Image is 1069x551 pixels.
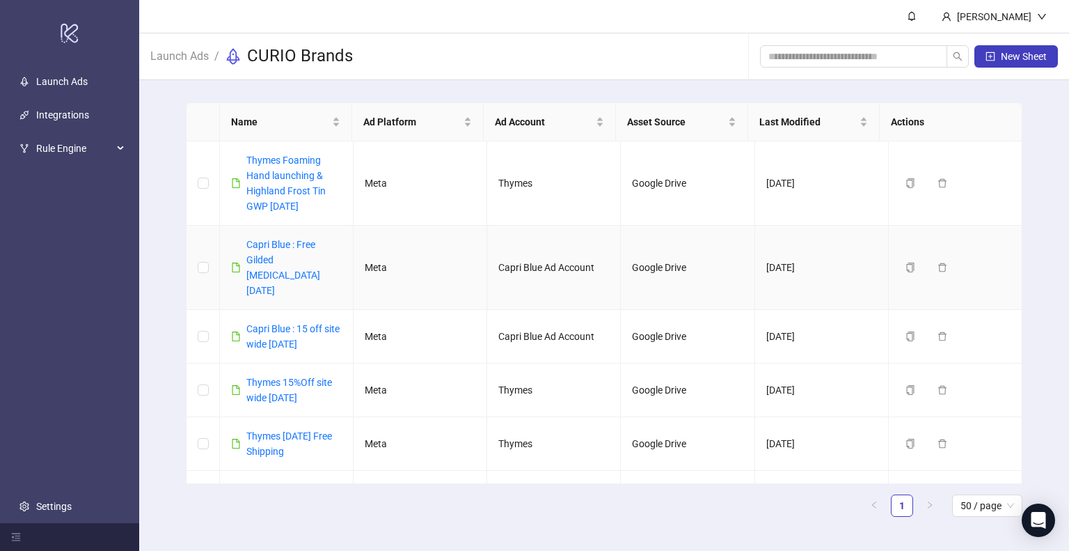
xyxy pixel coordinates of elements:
span: delete [937,263,947,272]
th: Asset Source [616,103,748,141]
a: Thymes Foaming Hand launching & Highland Frost Tin GWP [DATE] [246,155,326,212]
a: 1 [892,495,912,516]
td: Google Drive [621,471,754,540]
div: Open Intercom Messenger [1022,504,1055,537]
span: right [926,501,934,509]
li: Previous Page [863,495,885,517]
span: delete [937,332,947,341]
td: Capri Blue Ad Account [487,471,621,540]
span: copy [905,439,915,449]
span: file [231,332,241,341]
td: Meta [354,471,487,540]
span: file [231,178,241,188]
a: Integrations [36,109,89,121]
span: user [942,12,951,22]
span: 50 / page [960,495,1014,516]
span: copy [905,263,915,272]
span: delete [937,439,947,449]
span: copy [905,332,915,341]
span: search [953,52,963,61]
li: Next Page [919,495,941,517]
td: Thymes [487,364,621,417]
td: Capri Blue Ad Account [487,226,621,310]
td: [DATE] [755,226,889,310]
span: Name [231,114,329,130]
td: Meta [354,310,487,364]
a: Thymes 15%Off site wide [DATE] [246,377,332,403]
span: delete [937,385,947,395]
span: New Sheet [1001,51,1047,62]
td: Google Drive [621,310,754,364]
td: [DATE] [755,417,889,471]
span: down [1037,12,1047,22]
td: Thymes [487,141,621,226]
a: Thymes [DATE] Free Shipping [246,430,332,457]
a: Settings [36,501,72,512]
span: left [870,501,878,509]
td: Google Drive [621,364,754,417]
span: Asset Source [627,114,725,130]
a: Launch Ads [36,76,88,87]
div: Page Size [952,495,1022,517]
span: delete [937,178,947,188]
span: Last Modified [759,114,857,130]
td: Meta [354,226,487,310]
a: Launch Ads [148,47,212,63]
span: rocket [225,48,241,65]
a: Capri Blue : 15 off site wide [DATE] [246,323,340,350]
th: Actions [880,103,1012,141]
span: bell [907,11,917,21]
button: New Sheet [974,45,1058,68]
span: file [231,439,241,449]
span: fork [19,143,29,153]
span: file [231,385,241,395]
li: / [214,45,219,68]
td: Meta [354,417,487,471]
span: file [231,263,241,272]
th: Last Modified [748,103,880,141]
th: Name [220,103,352,141]
button: right [919,495,941,517]
td: Meta [354,141,487,226]
td: [DATE] [755,471,889,540]
button: left [863,495,885,517]
td: Capri Blue Ad Account [487,310,621,364]
a: Capri Blue : Free Gilded [MEDICAL_DATA] [DATE] [246,239,320,296]
span: copy [905,178,915,188]
h3: CURIO Brands [247,45,353,68]
td: [DATE] [755,310,889,364]
li: 1 [891,495,913,517]
span: copy [905,385,915,395]
span: plus-square [985,52,995,61]
td: Google Drive [621,417,754,471]
div: [PERSON_NAME] [951,9,1037,24]
td: Thymes [487,417,621,471]
th: Ad Account [484,103,616,141]
span: Ad Account [495,114,593,130]
td: [DATE] [755,141,889,226]
span: menu-fold [11,532,21,542]
td: [DATE] [755,364,889,417]
th: Ad Platform [352,103,484,141]
td: Google Drive [621,141,754,226]
span: Rule Engine [36,134,113,162]
td: Google Drive [621,226,754,310]
span: Ad Platform [363,114,461,130]
td: Meta [354,364,487,417]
